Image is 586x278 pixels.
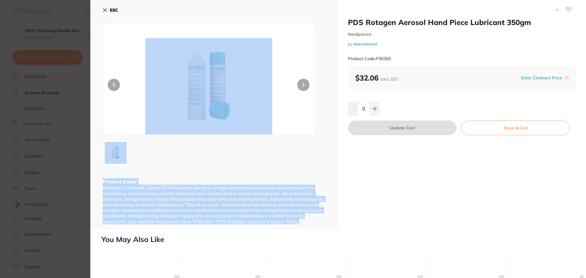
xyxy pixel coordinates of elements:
[101,235,584,244] h2: You May Also Like
[353,42,377,46] a: Matrixdental
[519,75,564,81] button: Enter Contract Price
[355,73,399,82] b: $32.06
[103,185,326,224] div: Rotagen Lubricant Spray PDS Rotagen Spray is a high-performance aerosol designed for the lubricat...
[348,32,576,37] small: handpieces
[110,7,118,13] b: ESC
[103,5,118,15] button: ESC
[348,121,456,135] button: Update Cart
[348,18,576,27] h2: PDS Rotagen Aerosol Hand Piece Lubricant 350gm
[461,121,570,135] button: Save to List
[564,75,569,80] label: i
[381,76,399,82] span: excl. GST
[348,56,391,61] small: Product Code: P36350
[145,38,272,135] img: MzAweDMwMC5qcGc
[103,179,137,185] b: Product Detail
[105,142,127,164] img: MzAweDMwMC5qcGc
[348,42,576,46] small: by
